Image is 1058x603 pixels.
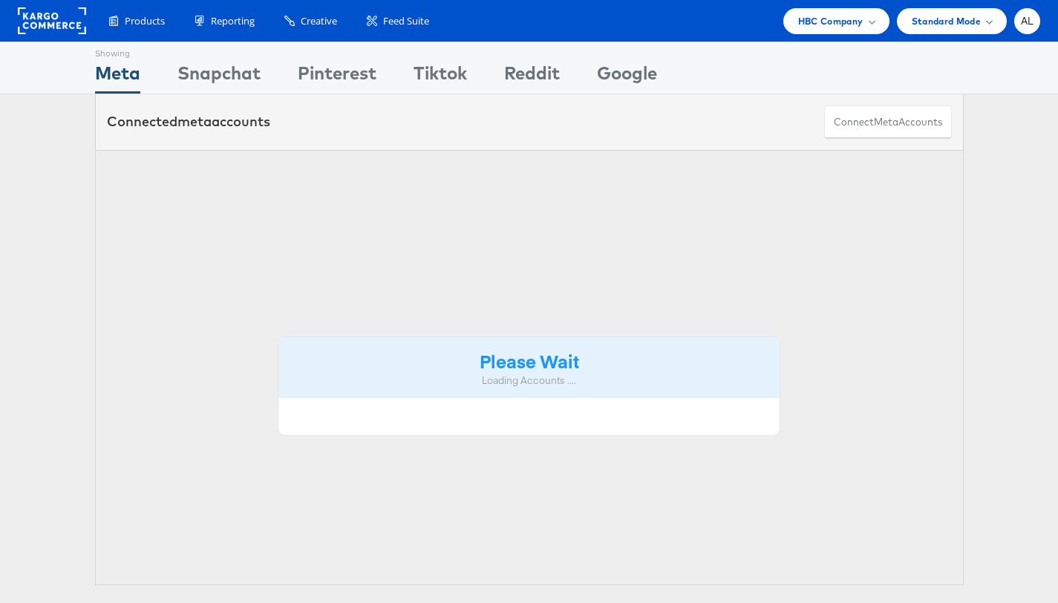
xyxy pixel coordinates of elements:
strong: Please Wait [480,348,579,373]
span: AL [1021,16,1034,26]
div: Tiktok [414,60,467,94]
div: Showing [95,42,140,60]
span: Products [125,14,165,28]
span: meta [874,115,898,129]
span: Creative [301,14,337,28]
span: HBC Company [798,13,863,29]
span: meta [177,113,212,130]
div: Reddit [504,60,560,94]
button: ConnectmetaAccounts [824,105,952,139]
div: Meta [95,60,140,94]
div: Pinterest [298,60,376,94]
span: Standard Mode [912,13,981,29]
div: Snapchat [177,60,261,94]
div: Connected accounts [107,112,270,131]
div: Loading Accounts .... [290,374,769,388]
span: Feed Suite [383,14,429,28]
div: Google [597,60,657,94]
span: Reporting [211,14,255,28]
